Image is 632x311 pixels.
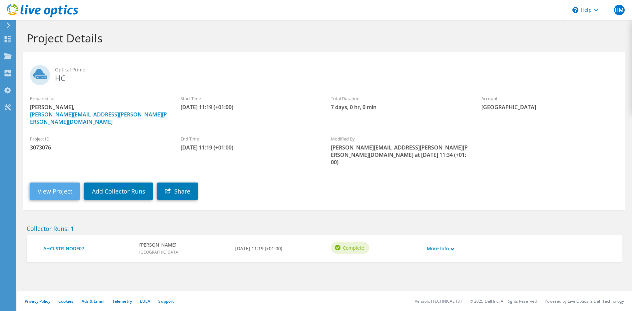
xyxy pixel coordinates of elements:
a: More Info [427,245,454,252]
label: Start Time [181,95,318,102]
li: Powered by Live Optics, a Dell Technology [545,298,624,304]
label: Project ID [30,135,167,142]
a: AHCLSTR-NODE07 [43,245,133,252]
span: [GEOGRAPHIC_DATA] [481,103,619,111]
a: Support [158,298,174,304]
a: EULA [140,298,150,304]
label: Prepared for [30,95,167,102]
svg: \n [572,7,578,13]
span: [DATE] 11:19 (+01:00) [181,144,318,151]
span: Optical Prime [55,66,619,73]
a: Privacy Policy [25,298,50,304]
a: Share [157,183,198,200]
label: Total Duration [331,95,468,102]
a: Ads & Email [82,298,104,304]
li: Version: [TECHNICAL_ID] [415,298,462,304]
span: Complete [343,244,364,251]
span: HM [614,5,625,15]
span: [DATE] 11:19 (+01:00) [181,103,318,111]
b: [PERSON_NAME] [139,241,180,249]
label: Modified By [331,135,468,142]
a: Telemetry [112,298,132,304]
span: [GEOGRAPHIC_DATA] [139,249,180,255]
h1: Project Details [27,31,619,45]
b: [DATE] 11:19 (+01:00) [235,245,282,252]
label: End Time [181,135,318,142]
h2: Collector Runs: 1 [27,225,622,232]
span: 7 days, 0 hr, 0 min [331,103,468,111]
a: Cookies [58,298,74,304]
a: View Project [30,183,80,200]
span: 3073076 [30,144,167,151]
a: Add Collector Runs [84,183,153,200]
span: [PERSON_NAME], [30,103,167,125]
h2: HC [30,65,619,82]
a: [PERSON_NAME][EMAIL_ADDRESS][PERSON_NAME][PERSON_NAME][DOMAIN_NAME] [30,111,167,125]
li: © 2025 Dell Inc. All Rights Reserved [470,298,537,304]
span: [PERSON_NAME][EMAIL_ADDRESS][PERSON_NAME][PERSON_NAME][DOMAIN_NAME] at [DATE] 11:34 (+01:00) [331,144,468,166]
label: Account [481,95,619,102]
